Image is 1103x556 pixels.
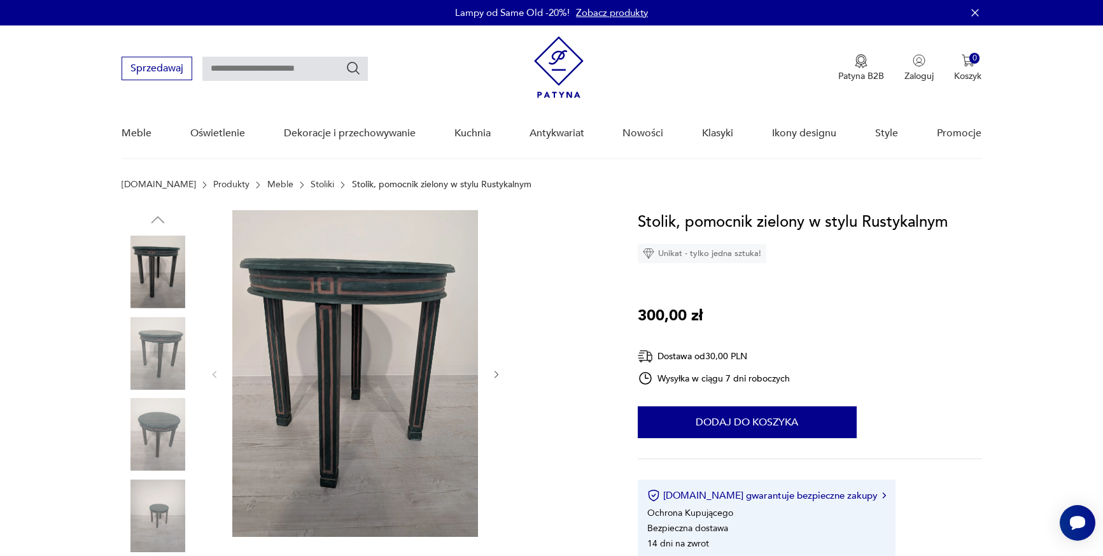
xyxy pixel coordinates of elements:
[647,538,709,550] li: 14 dni na zwrot
[213,180,249,190] a: Produkty
[352,180,531,190] p: Stolik, pomocnik zielony w stylu Rustykalnym
[530,109,584,158] a: Antykwariat
[969,53,980,64] div: 0
[284,109,416,158] a: Dekoracje i przechowywanie
[122,109,151,158] a: Meble
[904,54,934,82] button: Zaloguj
[638,371,790,386] div: Wysyłka w ciągu 7 dni roboczych
[122,65,192,74] a: Sprzedawaj
[838,54,884,82] a: Ikona medaluPatyna B2B
[875,109,898,158] a: Style
[954,54,981,82] button: 0Koszyk
[647,489,886,502] button: [DOMAIN_NAME] gwarantuje bezpieczne zakupy
[311,180,334,190] a: Stoliki
[454,109,491,158] a: Kuchnia
[122,180,196,190] a: [DOMAIN_NAME]
[190,109,245,158] a: Oświetlenie
[638,348,653,364] img: Ikona dostawy
[346,61,361,76] button: Szukaj
[232,210,478,537] img: Zdjęcie produktu Stolik, pomocnik zielony w stylu Rustykalnym
[267,180,293,190] a: Meble
[647,522,728,534] li: Bezpieczna dostawa
[122,317,194,390] img: Zdjęcie produktu Stolik, pomocnik zielony w stylu Rustykalnym
[962,54,974,67] img: Ikona koszyka
[638,348,790,364] div: Dostawa od 30,00 PLN
[954,70,981,82] p: Koszyk
[937,109,981,158] a: Promocje
[638,244,766,263] div: Unikat - tylko jedna sztuka!
[647,507,733,519] li: Ochrona Kupującego
[882,492,886,499] img: Ikona strzałki w prawo
[638,304,703,328] p: 300,00 zł
[913,54,925,67] img: Ikonka użytkownika
[638,210,948,234] h1: Stolik, pomocnik zielony w stylu Rustykalnym
[122,480,194,552] img: Zdjęcie produktu Stolik, pomocnik zielony w stylu Rustykalnym
[622,109,663,158] a: Nowości
[772,109,836,158] a: Ikony designu
[838,54,884,82] button: Patyna B2B
[455,6,570,19] p: Lampy od Same Old -20%!
[638,406,857,438] button: Dodaj do koszyka
[1060,505,1095,541] iframe: Smartsupp widget button
[904,70,934,82] p: Zaloguj
[122,398,194,471] img: Zdjęcie produktu Stolik, pomocnik zielony w stylu Rustykalnym
[647,489,660,502] img: Ikona certyfikatu
[855,54,868,68] img: Ikona medalu
[534,36,584,98] img: Patyna - sklep z meblami i dekoracjami vintage
[702,109,733,158] a: Klasyki
[838,70,884,82] p: Patyna B2B
[643,248,654,259] img: Ikona diamentu
[122,57,192,80] button: Sprzedawaj
[122,236,194,308] img: Zdjęcie produktu Stolik, pomocnik zielony w stylu Rustykalnym
[576,6,648,19] a: Zobacz produkty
